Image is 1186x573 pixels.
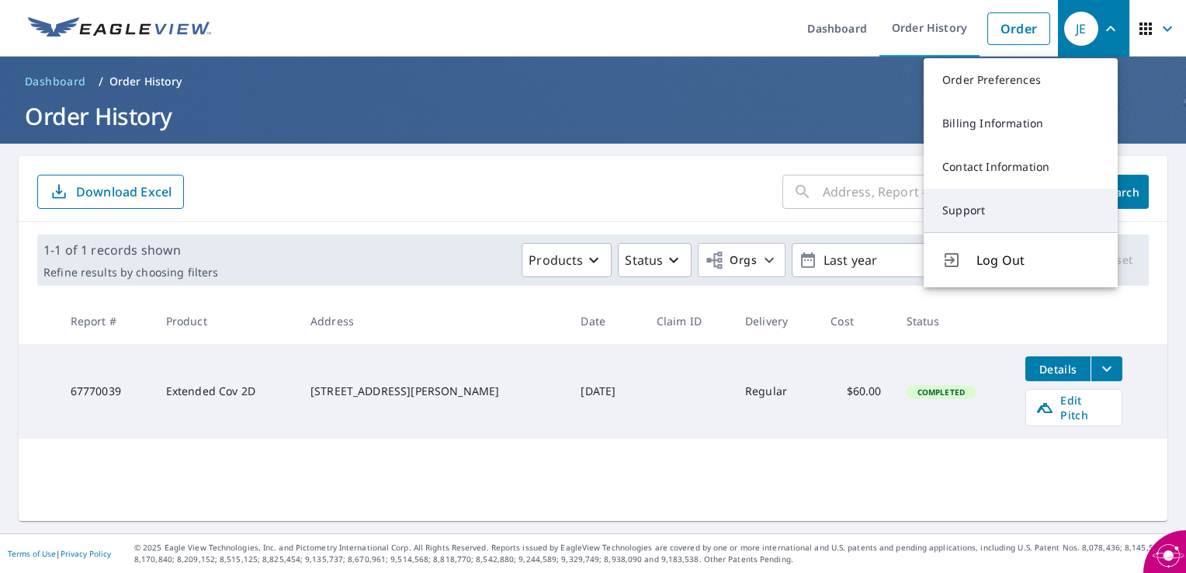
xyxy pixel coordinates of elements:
[894,298,1014,344] th: Status
[8,549,111,558] p: |
[154,298,298,344] th: Product
[792,243,1025,277] button: Last year
[19,69,1167,94] nav: breadcrumb
[924,58,1118,102] a: Order Preferences
[976,251,1099,269] span: Log Out
[705,251,757,270] span: Orgs
[924,189,1118,232] a: Support
[529,251,583,269] p: Products
[1064,12,1098,46] div: JE
[618,243,692,277] button: Status
[25,74,86,89] span: Dashboard
[818,344,893,439] td: $60.00
[134,542,1178,565] p: © 2025 Eagle View Technologies, Inc. and Pictometry International Corp. All Rights Reserved. Repo...
[28,17,211,40] img: EV Logo
[1035,393,1112,422] span: Edit Pitch
[817,247,999,274] p: Last year
[908,387,974,398] span: Completed
[987,12,1050,45] a: Order
[568,298,643,344] th: Date
[298,298,568,344] th: Address
[568,344,643,439] td: [DATE]
[58,298,154,344] th: Report #
[644,298,733,344] th: Claim ID
[1025,389,1122,426] a: Edit Pitch
[625,251,663,269] p: Status
[37,175,184,209] button: Download Excel
[1105,185,1136,200] span: Search
[61,548,111,559] a: Privacy Policy
[1035,362,1081,377] span: Details
[698,243,785,277] button: Orgs
[154,344,298,439] td: Extended Cov 2D
[924,102,1118,145] a: Billing Information
[19,69,92,94] a: Dashboard
[76,183,172,200] p: Download Excel
[733,344,818,439] td: Regular
[1025,356,1091,381] button: detailsBtn-67770039
[924,145,1118,189] a: Contact Information
[310,384,556,399] div: [STREET_ADDRESS][PERSON_NAME]
[8,548,56,559] a: Terms of Use
[109,74,182,89] p: Order History
[58,344,154,439] td: 67770039
[43,266,218,280] p: Refine results by choosing filters
[99,72,103,91] li: /
[1093,175,1149,209] button: Search
[733,298,818,344] th: Delivery
[924,232,1118,287] button: Log Out
[1091,356,1122,381] button: filesDropdownBtn-67770039
[522,243,612,277] button: Products
[818,298,893,344] th: Cost
[19,100,1167,132] h1: Order History
[43,241,218,259] p: 1-1 of 1 records shown
[823,170,1080,214] input: Address, Report #, Claim ID, etc.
